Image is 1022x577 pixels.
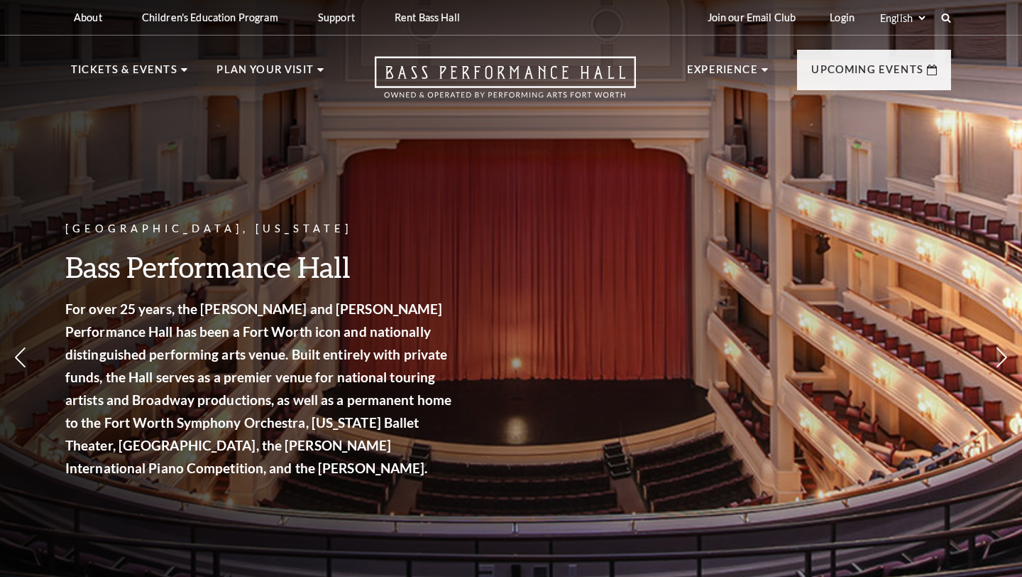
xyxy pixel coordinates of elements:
[216,61,314,87] p: Plan Your Visit
[65,220,456,238] p: [GEOGRAPHIC_DATA], [US_STATE]
[811,61,923,87] p: Upcoming Events
[71,61,177,87] p: Tickets & Events
[877,11,928,25] select: Select:
[65,301,451,476] strong: For over 25 years, the [PERSON_NAME] and [PERSON_NAME] Performance Hall has been a Fort Worth ico...
[318,11,355,23] p: Support
[395,11,460,23] p: Rent Bass Hall
[142,11,278,23] p: Children's Education Program
[65,249,456,285] h3: Bass Performance Hall
[687,61,758,87] p: Experience
[74,11,102,23] p: About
